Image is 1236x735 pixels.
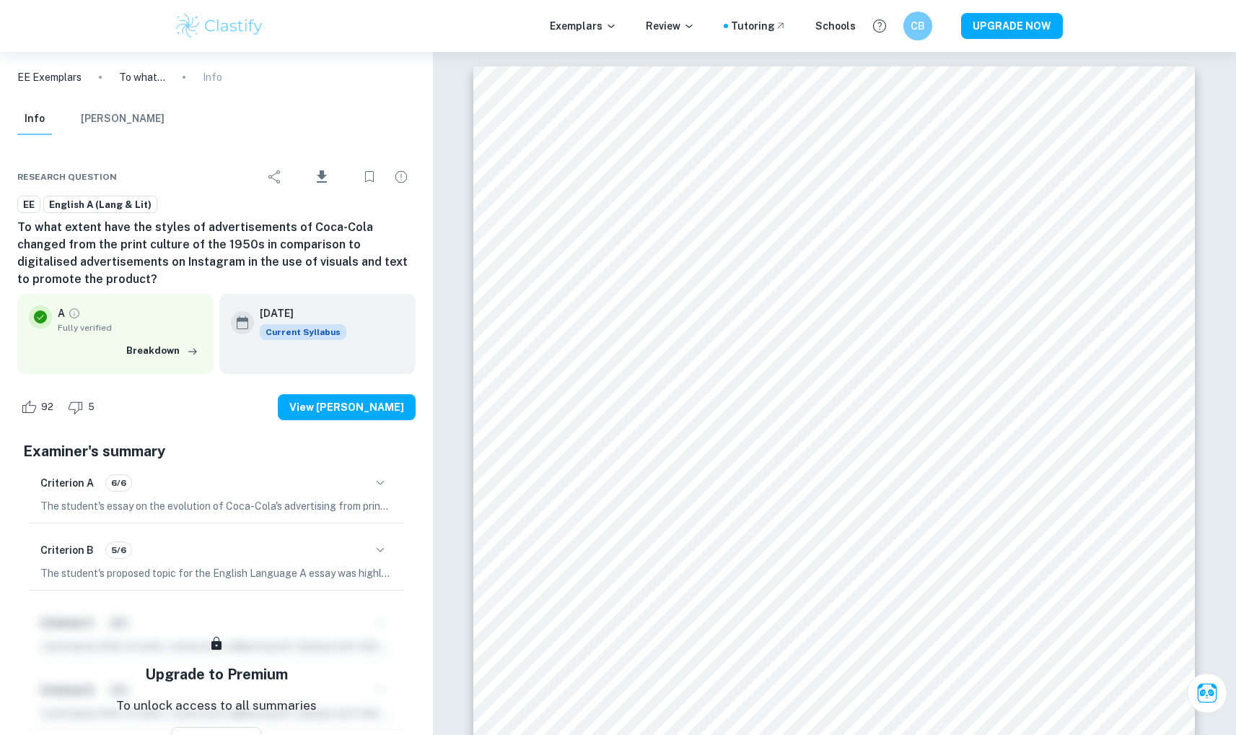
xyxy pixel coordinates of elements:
button: Ask Clai [1187,673,1227,713]
h6: To what extent have the styles of advertisements of Coca-Cola changed from the print culture of t... [17,219,416,288]
p: Info [203,69,222,85]
img: Clastify logo [174,12,266,40]
button: View [PERSON_NAME] [278,394,416,420]
button: Help and Feedback [867,14,892,38]
button: CB [903,12,932,40]
span: Research question [17,170,117,183]
div: Download [292,158,352,196]
div: This exemplar is based on the current syllabus. Feel free to refer to it for inspiration/ideas wh... [260,324,346,340]
span: Fully verified [58,321,202,334]
h6: Criterion B [40,542,94,558]
h5: Examiner's summary [23,440,410,462]
p: To what extent have the styles of advertisements of Coca-Cola changed from the print culture of t... [119,69,165,85]
div: Share [260,162,289,191]
div: Dislike [64,396,102,419]
span: 6/6 [106,477,131,490]
p: The student's essay on the evolution of Coca-Cola's advertising from print to social media was ap... [40,498,393,514]
span: 5 [80,400,102,414]
button: Breakdown [123,340,202,362]
span: EE [18,198,40,212]
a: Grade fully verified [68,307,81,320]
h6: [DATE] [260,305,335,321]
a: Tutoring [731,18,786,34]
span: 5/6 [106,544,131,557]
p: To unlock access to all summaries [116,697,317,716]
div: Bookmark [355,162,384,191]
button: [PERSON_NAME] [81,103,165,135]
button: UPGRADE NOW [961,13,1063,39]
button: Info [17,103,52,135]
a: EE Exemplars [17,69,82,85]
a: EE [17,196,40,214]
p: A [58,305,65,321]
h6: Criterion A [40,475,94,491]
p: Review [646,18,695,34]
a: English A (Lang & Lit) [43,196,157,214]
p: The student's proposed topic for the English Language A essay was highly appropriate, focusing on... [40,565,393,581]
p: Exemplars [550,18,617,34]
a: Schools [815,18,856,34]
div: Like [17,396,61,419]
span: 92 [33,400,61,414]
span: Current Syllabus [260,324,346,340]
span: English A (Lang & Lit) [44,198,157,212]
div: Report issue [387,162,416,191]
h5: Upgrade to Premium [145,664,288,685]
h6: CB [909,18,926,34]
